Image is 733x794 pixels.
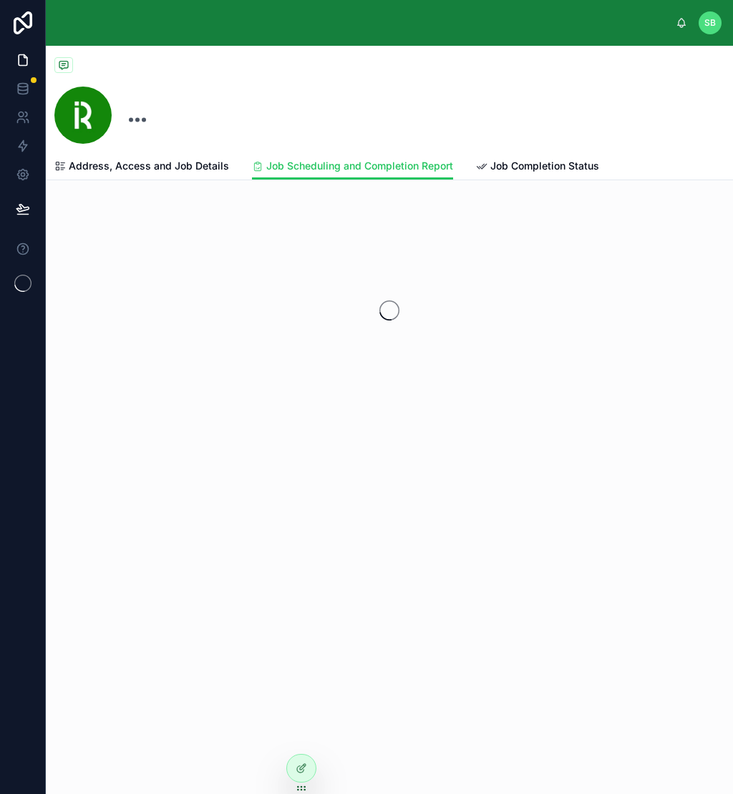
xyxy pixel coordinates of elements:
[54,153,229,182] a: Address, Access and Job Details
[266,159,453,173] span: Job Scheduling and Completion Report
[704,17,716,29] span: SB
[252,153,453,180] a: Job Scheduling and Completion Report
[476,153,599,182] a: Job Completion Status
[490,159,599,173] span: Job Completion Status
[69,20,676,26] div: scrollable content
[69,159,229,173] span: Address, Access and Job Details
[57,23,58,24] img: App logo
